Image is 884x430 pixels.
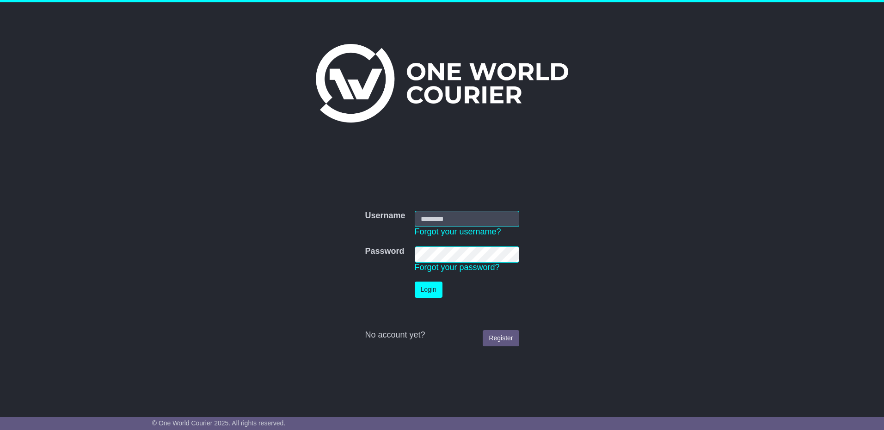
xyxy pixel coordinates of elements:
a: Register [483,330,519,346]
button: Login [415,282,442,298]
a: Forgot your password? [415,263,500,272]
a: Forgot your username? [415,227,501,236]
span: © One World Courier 2025. All rights reserved. [152,419,286,427]
label: Password [365,246,404,257]
div: No account yet? [365,330,519,340]
img: One World [316,44,568,123]
label: Username [365,211,405,221]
